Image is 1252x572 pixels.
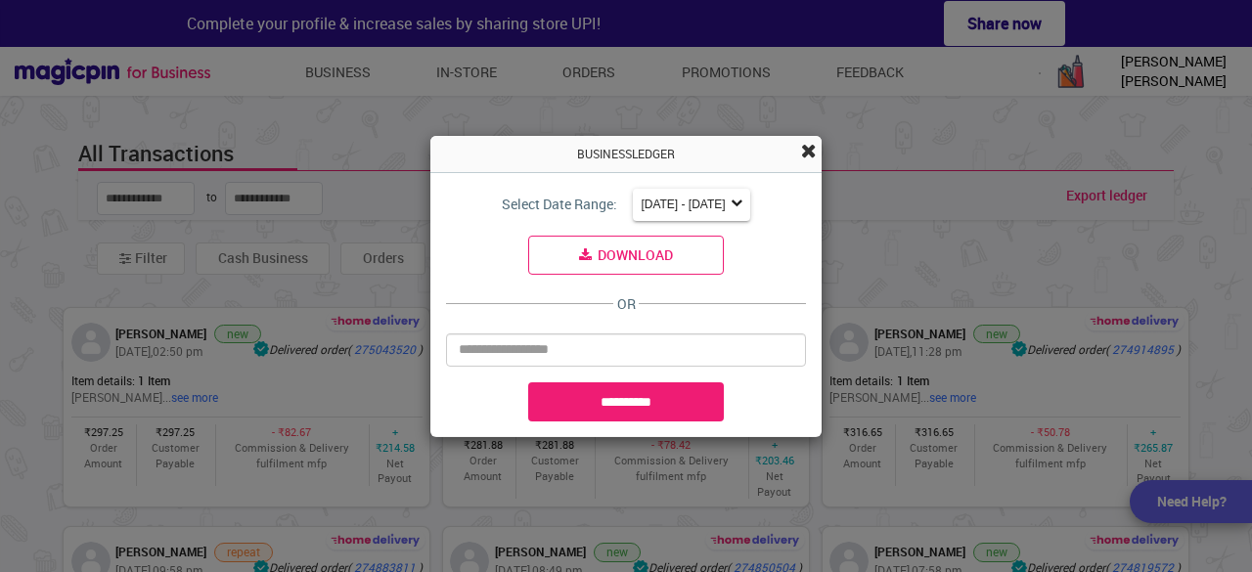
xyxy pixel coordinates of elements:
[641,195,725,215] span: [DATE] - [DATE]
[577,145,675,161] span: BUSINESS LEDGER
[633,189,749,221] button: [DATE] - [DATE]
[528,236,724,275] button: Download
[502,195,617,214] div: Select Date Range:
[446,275,806,333] div: OR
